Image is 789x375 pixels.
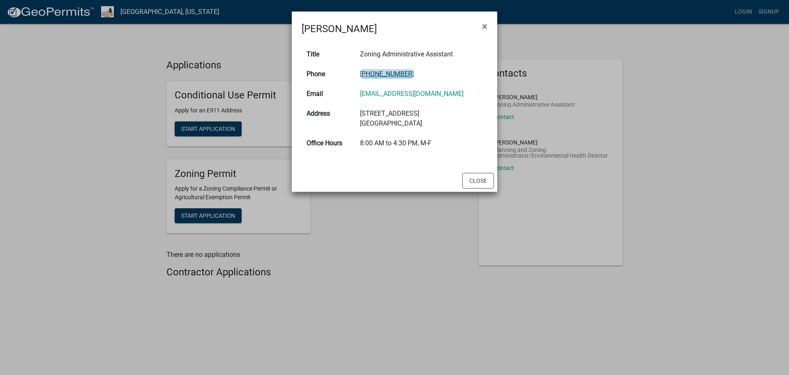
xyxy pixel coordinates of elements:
td: [STREET_ADDRESS] [GEOGRAPHIC_DATA] [355,104,487,133]
a: [EMAIL_ADDRESS][DOMAIN_NAME] [360,90,464,98]
span: × [482,21,487,32]
th: Title [302,44,355,64]
div: 8:00 AM to 4:30 PM, M-F [360,138,482,148]
th: Email [302,84,355,104]
th: Phone [302,64,355,84]
button: Close [462,173,494,189]
a: [PHONE_NUMBER] [360,70,414,78]
h4: [PERSON_NAME] [302,21,377,36]
td: Zoning Administrative Assistant [355,44,487,64]
button: Close [475,15,494,38]
th: Address [302,104,355,133]
th: Office Hours [302,133,355,153]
